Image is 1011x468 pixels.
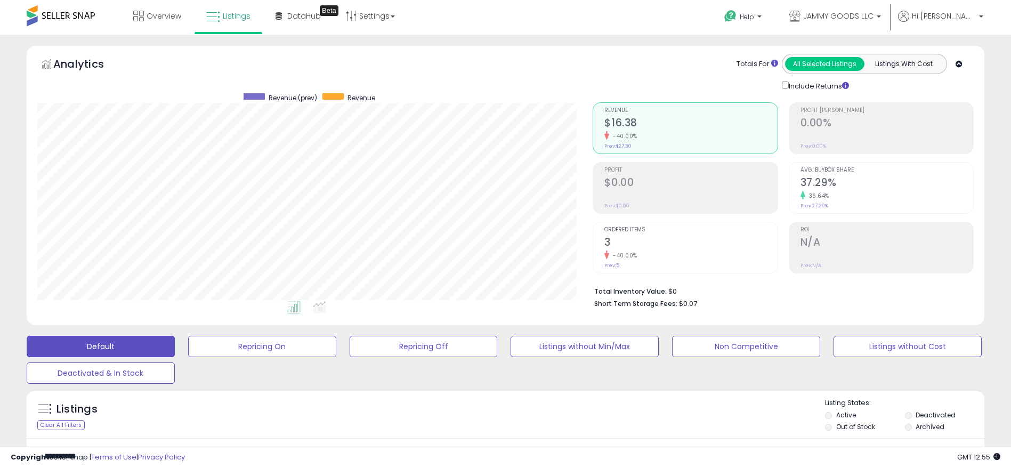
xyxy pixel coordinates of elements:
[898,11,983,35] a: Hi [PERSON_NAME]
[11,452,50,462] strong: Copyright
[912,11,976,21] span: Hi [PERSON_NAME]
[836,410,856,419] label: Active
[604,143,632,149] small: Prev: $27.30
[805,192,829,200] small: 36.64%
[800,203,828,209] small: Prev: 27.29%
[800,108,973,114] span: Profit [PERSON_NAME]
[188,336,336,357] button: Repricing On
[604,108,777,114] span: Revenue
[800,117,973,131] h2: 0.00%
[11,453,185,463] div: seller snap | |
[800,167,973,173] span: Avg. Buybox Share
[37,420,85,430] div: Clear All Filters
[604,176,777,191] h2: $0.00
[287,11,321,21] span: DataHub
[320,5,338,16] div: Tooltip anchor
[594,287,667,296] b: Total Inventory Value:
[716,2,772,35] a: Help
[604,203,629,209] small: Prev: $0.00
[604,117,777,131] h2: $16.38
[347,93,375,102] span: Revenue
[740,12,754,21] span: Help
[825,398,984,408] p: Listing States:
[864,57,943,71] button: Listings With Cost
[916,422,944,431] label: Archived
[604,236,777,251] h2: 3
[609,252,637,260] small: -40.00%
[800,262,821,269] small: Prev: N/A
[223,11,250,21] span: Listings
[604,167,777,173] span: Profit
[27,336,175,357] button: Default
[803,11,873,21] span: JAMMY GOODS LLC
[785,57,864,71] button: All Selected Listings
[800,236,973,251] h2: N/A
[916,410,956,419] label: Deactivated
[27,362,175,384] button: Deactivated & In Stock
[56,402,98,417] h5: Listings
[594,284,966,297] li: $0
[609,132,637,140] small: -40.00%
[53,57,125,74] h5: Analytics
[774,79,862,92] div: Include Returns
[834,336,982,357] button: Listings without Cost
[957,452,1000,462] span: 2025-10-11 12:55 GMT
[800,143,826,149] small: Prev: 0.00%
[350,336,498,357] button: Repricing Off
[511,336,659,357] button: Listings without Min/Max
[737,59,778,69] div: Totals For
[604,262,619,269] small: Prev: 5
[672,336,820,357] button: Non Competitive
[147,11,181,21] span: Overview
[679,298,697,309] span: $0.07
[836,422,875,431] label: Out of Stock
[604,227,777,233] span: Ordered Items
[269,93,317,102] span: Revenue (prev)
[800,176,973,191] h2: 37.29%
[594,299,677,308] b: Short Term Storage Fees:
[800,227,973,233] span: ROI
[724,10,737,23] i: Get Help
